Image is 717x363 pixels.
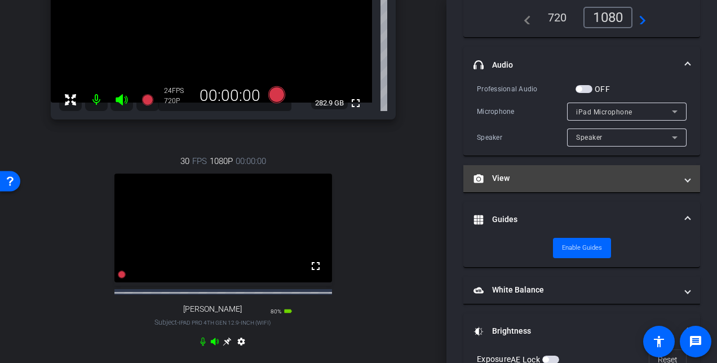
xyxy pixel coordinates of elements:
[539,8,576,27] div: 720
[689,335,702,348] mat-icon: message
[183,304,242,314] span: [PERSON_NAME]
[463,238,700,267] div: Guides
[180,155,189,167] span: 30
[562,240,602,256] span: Enable Guides
[234,337,248,351] mat-icon: settings
[311,96,348,110] span: 282.9 GB
[463,83,700,156] div: Audio
[473,59,676,71] mat-panel-title: Audio
[583,7,632,28] div: 1080
[473,325,676,337] mat-panel-title: Brightness
[463,202,700,238] mat-expansion-panel-header: Guides
[192,86,268,105] div: 00:00:00
[517,11,531,24] mat-icon: navigate_before
[632,11,646,24] mat-icon: navigate_next
[284,307,293,316] mat-icon: battery_std
[473,284,676,296] mat-panel-title: White Balance
[177,318,179,326] span: -
[473,214,676,225] mat-panel-title: Guides
[473,172,676,184] mat-panel-title: View
[164,86,192,95] div: 24
[576,134,603,141] span: Speaker
[172,87,184,95] span: FPS
[309,259,322,273] mat-icon: fullscreen
[463,47,700,83] mat-expansion-panel-header: Audio
[463,165,700,192] mat-expansion-panel-header: View
[463,313,700,349] mat-expansion-panel-header: Brightness
[349,96,362,110] mat-icon: fullscreen
[477,83,576,95] div: Professional Audio
[154,317,271,327] span: Subject
[477,106,567,117] div: Microphone
[236,155,266,167] span: 00:00:00
[576,108,632,116] span: iPad Microphone
[164,96,192,105] div: 720P
[592,83,610,95] label: OFF
[179,320,271,326] span: iPad Pro 4th Gen 12.9-inch (WiFi)
[192,155,207,167] span: FPS
[477,132,567,143] div: Speaker
[553,238,611,258] button: Enable Guides
[652,335,666,348] mat-icon: accessibility
[271,308,281,315] span: 80%
[463,277,700,304] mat-expansion-panel-header: White Balance
[210,155,233,167] span: 1080P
